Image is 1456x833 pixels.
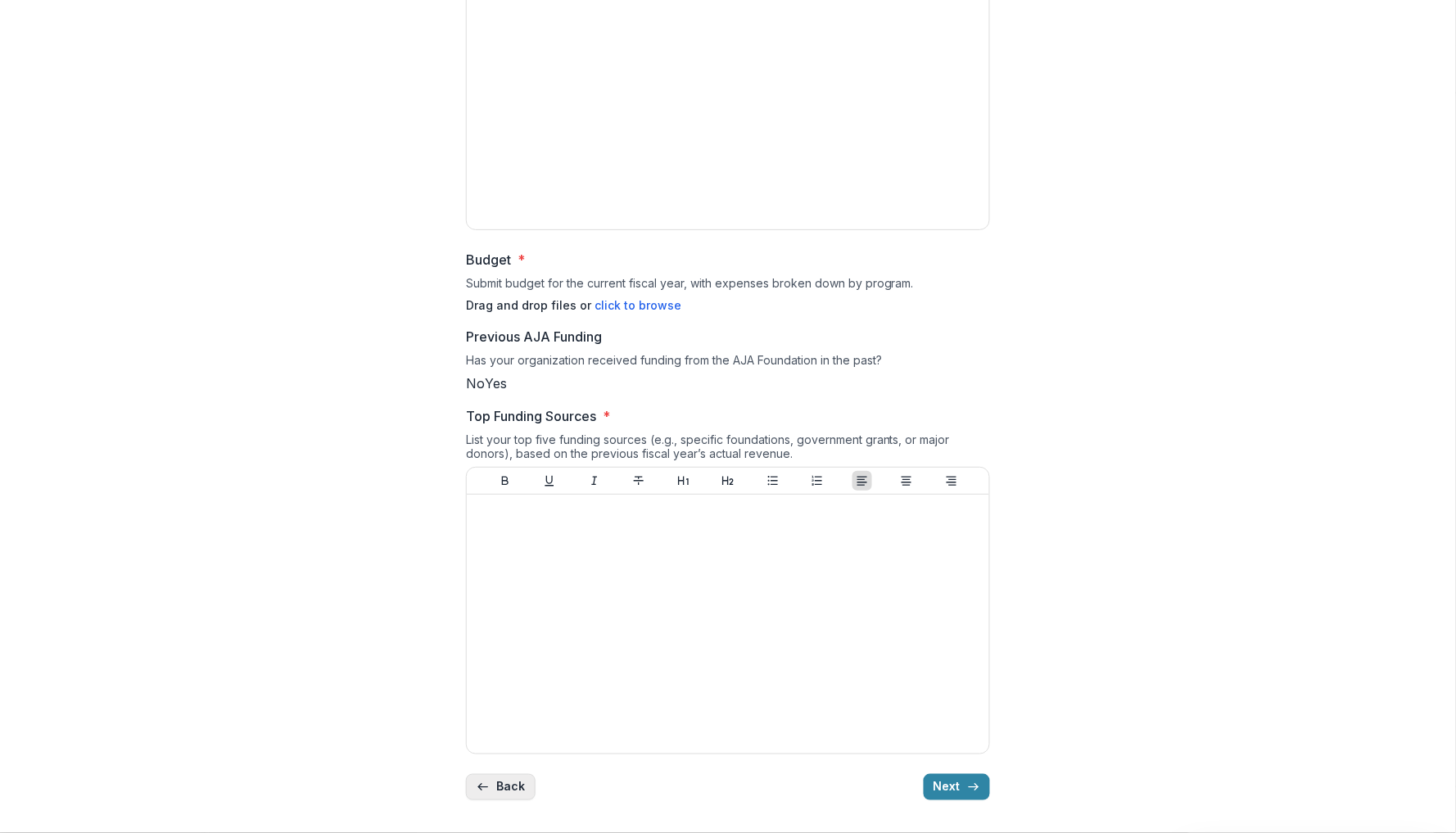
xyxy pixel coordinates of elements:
[629,471,649,491] button: Strike
[466,327,602,346] p: Previous AJA Funding
[466,375,485,392] span: No
[585,471,604,491] button: Italicize
[466,250,511,269] p: Budget
[495,471,515,491] button: Bold
[942,471,961,491] button: Align Right
[466,276,990,297] div: Submit budget for the current fiscal year, with expenses broken down by program.
[852,471,872,491] button: Align Left
[485,375,507,392] span: Yes
[924,774,990,800] button: Next
[595,298,681,312] span: click to browse
[466,406,596,426] p: Top Funding Sources
[674,471,694,491] button: Heading 1
[718,471,738,491] button: Heading 2
[807,471,827,491] button: Ordered List
[466,432,990,467] div: List your top five funding sources (e.g., specific foundations, government grants, or major donor...
[540,471,559,491] button: Underline
[466,297,681,314] p: Drag and drop files or
[763,471,783,491] button: Bullet List
[466,353,990,373] div: Has your organization received funding from the AJA Foundation in the past?
[466,774,536,800] button: Back
[897,471,916,491] button: Align Center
